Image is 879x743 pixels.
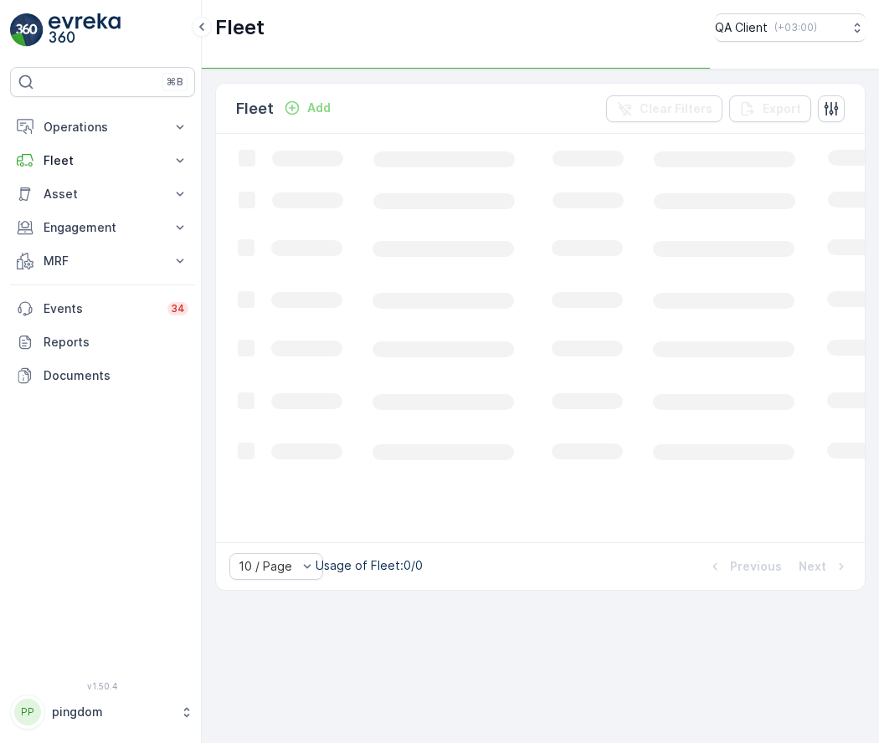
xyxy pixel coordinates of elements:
[236,97,274,120] p: Fleet
[705,556,784,576] button: Previous
[10,110,195,144] button: Operations
[49,13,121,47] img: logo_light-DOdMpM7g.png
[10,359,195,392] a: Documents
[10,325,195,359] a: Reports
[799,558,826,575] p: Next
[307,100,331,116] p: Add
[167,75,183,89] p: ⌘B
[640,100,712,117] p: Clear Filters
[797,556,851,576] button: Next
[10,694,195,730] button: PPpingdom
[10,292,195,325] a: Events34
[44,152,162,169] p: Fleet
[171,302,185,315] p: 34
[715,13,866,42] button: QA Client(+03:00)
[10,211,195,244] button: Engagement
[10,13,44,47] img: logo
[52,704,172,720] p: pingdom
[10,144,195,177] button: Fleet
[44,334,188,351] p: Reports
[10,681,195,691] span: v 1.50.4
[763,100,801,117] p: Export
[44,253,162,269] p: MRF
[10,177,195,211] button: Asset
[715,19,768,36] p: QA Client
[44,300,157,317] p: Events
[215,14,265,41] p: Fleet
[729,95,811,122] button: Export
[606,95,722,122] button: Clear Filters
[44,219,162,236] p: Engagement
[316,557,423,574] p: Usage of Fleet : 0/0
[730,558,782,575] p: Previous
[44,367,188,384] p: Documents
[14,699,41,725] div: PP
[774,21,817,34] p: ( +03:00 )
[44,186,162,202] p: Asset
[10,244,195,278] button: MRF
[277,98,337,118] button: Add
[44,119,162,136] p: Operations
